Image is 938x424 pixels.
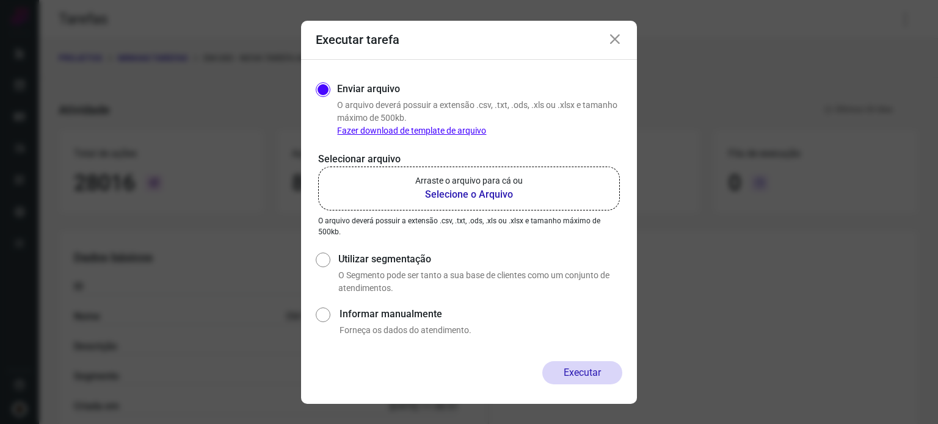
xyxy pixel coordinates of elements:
p: O arquivo deverá possuir a extensão .csv, .txt, .ods, .xls ou .xlsx e tamanho máximo de 500kb. [337,99,622,137]
label: Enviar arquivo [337,82,400,96]
p: Arraste o arquivo para cá ou [415,174,523,187]
label: Utilizar segmentação [338,252,622,267]
button: Executar [542,361,622,384]
label: Informar manualmente [340,307,622,322]
b: Selecione o Arquivo [415,187,523,202]
p: O arquivo deverá possuir a extensão .csv, .txt, .ods, .xls ou .xlsx e tamanho máximo de 500kb. [318,215,620,237]
a: Fazer download de template de arquivo [337,126,486,135]
p: Forneça os dados do atendimento. [340,324,622,337]
h3: Executar tarefa [316,32,399,47]
p: O Segmento pode ser tanto a sua base de clientes como um conjunto de atendimentos. [338,269,622,295]
p: Selecionar arquivo [318,152,620,167]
